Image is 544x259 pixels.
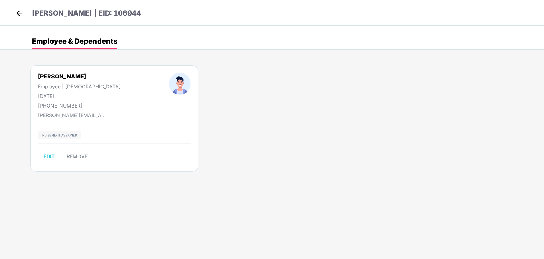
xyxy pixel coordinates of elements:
div: [PHONE_NUMBER] [38,103,121,109]
button: REMOVE [61,151,93,162]
div: [PERSON_NAME] [38,73,121,80]
img: profileImage [169,73,191,95]
span: REMOVE [67,154,88,159]
button: EDIT [38,151,60,162]
img: svg+xml;base64,PHN2ZyB4bWxucz0iaHR0cDovL3d3dy53My5vcmcvMjAwMC9zdmciIHdpZHRoPSIxMjIiIGhlaWdodD0iMj... [38,131,81,139]
div: [DATE] [38,93,121,99]
div: Employee | [DEMOGRAPHIC_DATA] [38,83,121,89]
p: [PERSON_NAME] | EID: 106944 [32,8,141,19]
div: Employee & Dependents [32,38,117,45]
img: back [14,8,25,18]
div: [PERSON_NAME][EMAIL_ADDRESS][DOMAIN_NAME] [38,112,109,118]
span: EDIT [44,154,55,159]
